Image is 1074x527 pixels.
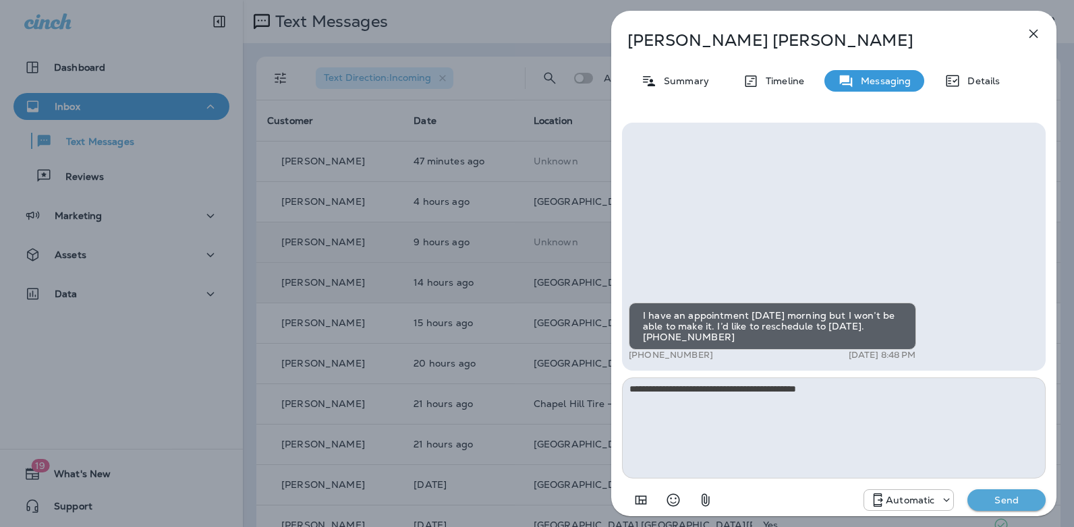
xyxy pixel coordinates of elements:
[849,350,916,361] p: [DATE] 8:48 PM
[629,350,713,361] p: [PHONE_NUMBER]
[854,75,911,86] p: Messaging
[629,303,916,350] div: I have an appointment [DATE] morning but I won’t be able to make it. I’d like to reschedule to [D...
[657,75,709,86] p: Summary
[961,75,1000,86] p: Details
[627,31,996,50] p: [PERSON_NAME] [PERSON_NAME]
[627,487,654,514] button: Add in a premade template
[967,489,1046,511] button: Send
[759,75,804,86] p: Timeline
[978,494,1035,506] p: Send
[660,487,687,514] button: Select an emoji
[886,495,934,505] p: Automatic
